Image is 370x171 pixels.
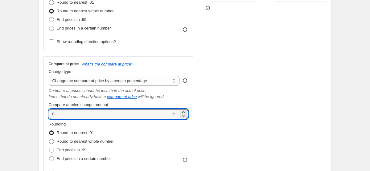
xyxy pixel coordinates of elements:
span: End prices in .99 [57,148,87,152]
h3: Compare at price [49,62,79,66]
button: What's the compare at price? [81,62,134,66]
span: % [171,112,175,116]
span: Change type [49,69,72,74]
span: Round to nearest .01 [57,130,94,135]
button: compare at price [107,94,137,99]
span: End prices in a certain number [57,156,111,161]
span: Round to nearest whole number [57,139,114,144]
span: End prices in .99 [57,17,87,22]
span: Rounding [49,122,66,126]
div: help [182,78,188,84]
i: Compare at prices cannot be less than the actual price. [49,88,147,93]
input: -15 [49,109,171,119]
i: Items that do not already have a [49,94,106,99]
i: will be ignored. [138,94,165,99]
span: End prices in a certain number [57,26,111,30]
span: Round to nearest whole number [57,9,114,13]
span: Compare at price change amount [49,102,108,107]
span: Show rounding direction options? [57,39,116,44]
